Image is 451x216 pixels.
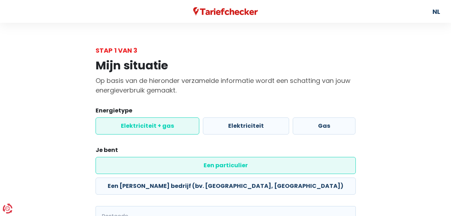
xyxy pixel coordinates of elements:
div: Stap 1 van 3 [96,46,356,55]
label: Een particulier [96,157,356,174]
label: Elektriciteit [203,117,289,135]
legend: Energietype [96,106,356,117]
label: Elektriciteit + gas [96,117,199,135]
label: Een [PERSON_NAME] bedrijf (bv. [GEOGRAPHIC_DATA], [GEOGRAPHIC_DATA]) [96,178,356,195]
img: Tariefchecker logo [193,7,258,16]
legend: Je bent [96,146,356,157]
h1: Mijn situatie [96,59,356,72]
p: Op basis van de hieronder verzamelde informatie wordt een schatting van jouw energieverbruik gema... [96,76,356,95]
label: Gas [293,117,355,135]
